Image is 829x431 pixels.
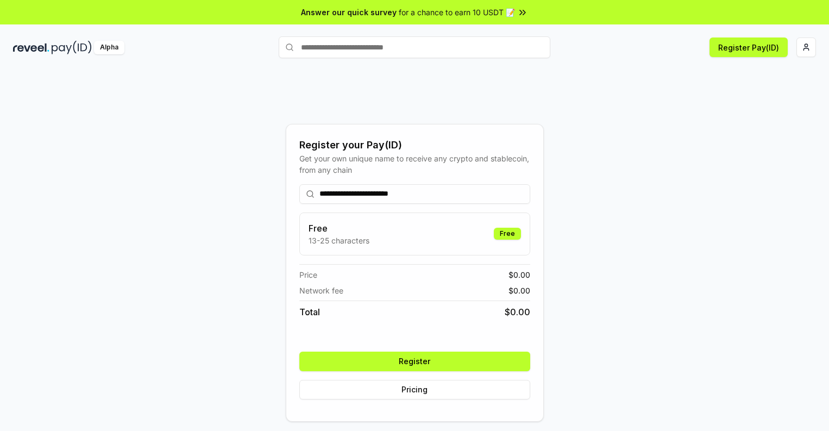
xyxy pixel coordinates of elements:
[299,269,317,280] span: Price
[52,41,92,54] img: pay_id
[508,269,530,280] span: $ 0.00
[13,41,49,54] img: reveel_dark
[494,228,521,240] div: Free
[299,352,530,371] button: Register
[505,305,530,318] span: $ 0.00
[299,285,343,296] span: Network fee
[94,41,124,54] div: Alpha
[299,138,530,153] div: Register your Pay(ID)
[299,305,320,318] span: Total
[309,222,369,235] h3: Free
[301,7,397,18] span: Answer our quick survey
[709,38,788,57] button: Register Pay(ID)
[399,7,515,18] span: for a chance to earn 10 USDT 📝
[508,285,530,296] span: $ 0.00
[299,380,530,399] button: Pricing
[299,153,530,176] div: Get your own unique name to receive any crypto and stablecoin, from any chain
[309,235,369,246] p: 13-25 characters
